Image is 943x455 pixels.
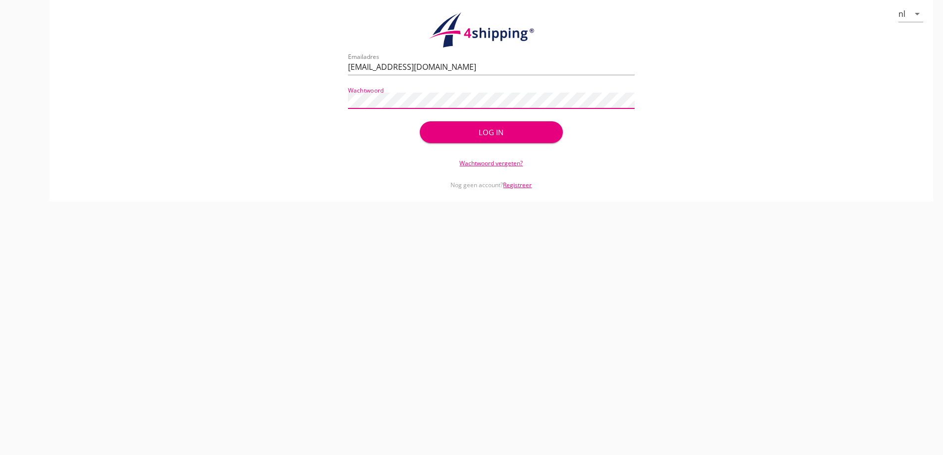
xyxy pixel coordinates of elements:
[911,8,923,20] i: arrow_drop_down
[436,127,547,138] div: Log in
[459,159,523,167] a: Wachtwoord vergeten?
[348,59,635,75] input: Emailadres
[427,12,556,49] img: logo.1f945f1d.svg
[503,181,532,189] a: Registreer
[348,168,635,190] div: Nog geen account?
[898,9,905,18] div: nl
[420,121,563,143] button: Log in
